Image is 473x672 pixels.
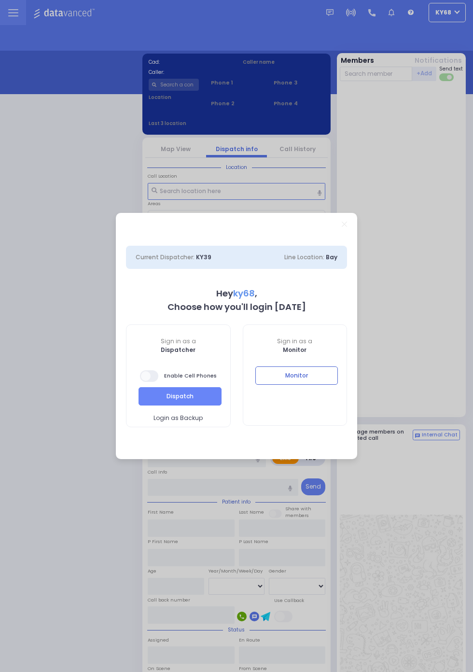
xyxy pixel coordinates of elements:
span: Sign in as a [243,337,347,346]
span: KY39 [196,253,211,261]
b: Monitor [283,346,306,354]
b: Dispatcher [161,346,195,354]
button: Monitor [255,366,338,385]
b: Hey , [216,287,257,299]
span: Login as Backup [153,414,203,422]
span: Bay [326,253,337,261]
span: Enable Cell Phones [140,369,217,383]
a: Close [342,222,347,227]
b: Choose how you'll login [DATE] [167,301,306,313]
span: ky68 [233,287,255,299]
button: Dispatch [139,387,222,406]
span: Sign in as a [126,337,230,346]
span: Line Location: [284,253,324,261]
span: Current Dispatcher: [136,253,195,261]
